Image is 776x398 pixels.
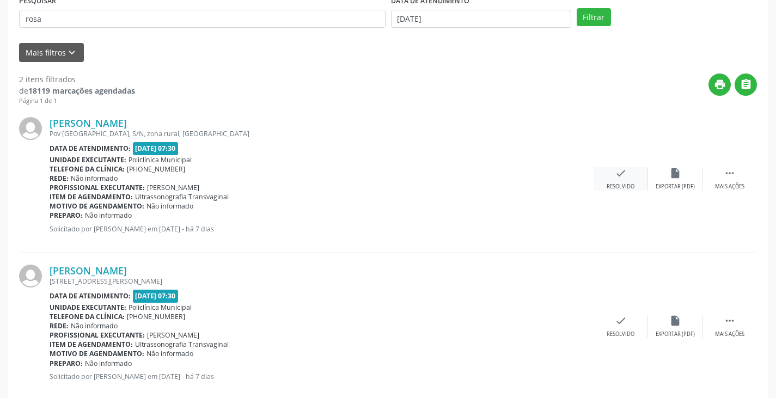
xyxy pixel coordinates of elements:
[607,330,634,338] div: Resolvido
[607,183,634,191] div: Resolvido
[615,315,627,327] i: check
[19,96,135,106] div: Página 1 de 1
[50,321,69,330] b: Rede:
[19,43,84,62] button: Mais filtroskeyboard_arrow_down
[129,303,192,312] span: Policlínica Municipal
[146,201,193,211] span: Não informado
[708,74,731,96] button: print
[19,85,135,96] div: de
[50,211,83,220] b: Preparo:
[50,129,594,138] div: Pov [GEOGRAPHIC_DATA], S/N, zona rural, [GEOGRAPHIC_DATA]
[19,117,42,140] img: img
[50,312,125,321] b: Telefone da clínica:
[669,315,681,327] i: insert_drive_file
[50,224,594,234] p: Solicitado por [PERSON_NAME] em [DATE] - há 7 dias
[724,315,736,327] i: 
[71,321,118,330] span: Não informado
[127,312,185,321] span: [PHONE_NUMBER]
[66,47,78,59] i: keyboard_arrow_down
[715,183,744,191] div: Mais ações
[50,265,127,277] a: [PERSON_NAME]
[50,183,145,192] b: Profissional executante:
[391,10,571,28] input: Selecione um intervalo
[127,164,185,174] span: [PHONE_NUMBER]
[147,183,199,192] span: [PERSON_NAME]
[50,277,594,286] div: [STREET_ADDRESS][PERSON_NAME]
[714,78,726,90] i: print
[715,330,744,338] div: Mais ações
[50,372,594,381] p: Solicitado por [PERSON_NAME] em [DATE] - há 7 dias
[133,290,179,302] span: [DATE] 07:30
[669,167,681,179] i: insert_drive_file
[85,211,132,220] span: Não informado
[85,359,132,368] span: Não informado
[577,8,611,27] button: Filtrar
[50,174,69,183] b: Rede:
[50,155,126,164] b: Unidade executante:
[19,10,386,28] input: Nome, CNS
[50,330,145,340] b: Profissional executante:
[28,85,135,96] strong: 18119 marcações agendadas
[19,74,135,85] div: 2 itens filtrados
[71,174,118,183] span: Não informado
[656,183,695,191] div: Exportar (PDF)
[146,349,193,358] span: Não informado
[656,330,695,338] div: Exportar (PDF)
[19,265,42,287] img: img
[50,359,83,368] b: Preparo:
[50,144,131,153] b: Data de atendimento:
[50,291,131,301] b: Data de atendimento:
[740,78,752,90] i: 
[133,142,179,155] span: [DATE] 07:30
[735,74,757,96] button: 
[129,155,192,164] span: Policlínica Municipal
[50,201,144,211] b: Motivo de agendamento:
[50,164,125,174] b: Telefone da clínica:
[50,117,127,129] a: [PERSON_NAME]
[135,340,229,349] span: Ultrassonografia Transvaginal
[50,349,144,358] b: Motivo de agendamento:
[135,192,229,201] span: Ultrassonografia Transvaginal
[50,340,133,349] b: Item de agendamento:
[50,303,126,312] b: Unidade executante:
[50,192,133,201] b: Item de agendamento:
[147,330,199,340] span: [PERSON_NAME]
[615,167,627,179] i: check
[724,167,736,179] i: 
